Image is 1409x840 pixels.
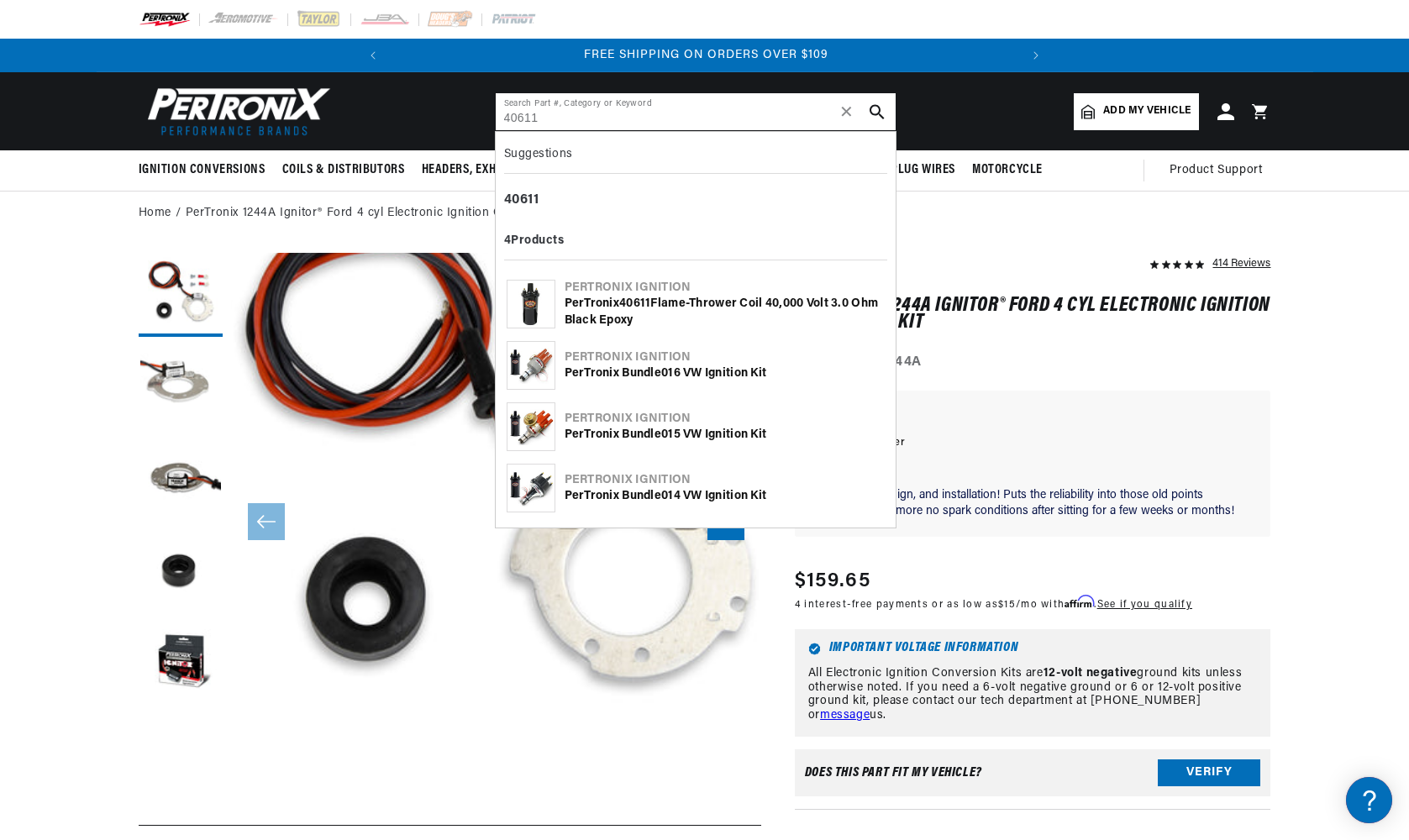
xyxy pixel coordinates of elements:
a: Orders FAQ [17,350,319,376]
b: 4 Products [504,234,565,247]
div: PerTronix Flame-Thrower Coil 40,000 Volt 3.0 ohm Black Epoxy [565,296,885,328]
div: Pertronix Ignition [565,349,885,366]
a: PerTronix 1244A Ignitor® Ford 4 cyl Electronic Ignition Conversion Kit [186,204,577,223]
nav: breadcrumbs [139,204,1271,223]
div: PerTronix Bundle016 VW Ignition Kit [565,365,885,382]
button: search button [859,93,896,130]
h6: Important Voltage Information [808,643,1258,655]
div: Ignition Products [17,117,319,133]
div: Suggestions [504,140,887,174]
button: Translation missing: en.sections.announcements.previous_announcement [356,39,390,72]
p: All Electronic Ignition Conversion Kits are ground kits unless otherwise noted. If you need a 6-v... [808,667,1258,723]
span: Product Support [1170,161,1263,180]
span: Coils & Distributors [282,161,405,179]
strong: 12-volt negative [1044,667,1138,680]
summary: Headers, Exhausts & Components [413,150,627,190]
span: $15 [998,600,1016,610]
strong: 1244A [881,355,922,369]
button: Slide left [248,503,285,540]
button: Load image 3 in gallery view [139,438,223,522]
div: PerTronix Bundle015 VW Ignition Kit [565,427,885,444]
a: Add my vehicle [1074,93,1198,130]
span: Affirm [1065,596,1094,608]
button: Load image 5 in gallery view [139,622,223,706]
img: PerTronix Bundle015 VW Ignition Kit [507,409,555,445]
button: Translation missing: en.sections.announcements.next_announcement [1019,39,1053,72]
slideshow-component: Translation missing: en.sections.announcements.announcement_bar [97,39,1313,72]
div: 2 of 2 [392,46,1021,65]
span: FREE SHIPPING ON ORDERS OVER $109 [584,49,828,61]
summary: Spark Plug Wires [844,150,964,190]
summary: Motorcycle [964,150,1051,190]
button: Contact Us [17,449,319,479]
img: PerTronix Bundle016 VW Ignition Kit [507,348,555,384]
input: Search Part #, Category or Keyword [496,93,896,130]
span: Spark Plug Wires [853,161,955,179]
div: 414 Reviews [1212,253,1270,273]
a: FAQs [17,213,319,239]
a: message [820,709,870,722]
a: POWERED BY ENCHANT [231,484,323,500]
b: 40611 [619,297,650,310]
a: Home [139,204,171,223]
b: 40611 [504,193,539,207]
h1: PerTronix 1244A Ignitor® Ford 4 cyl Electronic Ignition Conversion Kit [795,297,1271,332]
span: Headers, Exhausts & Components [422,161,618,179]
a: Shipping FAQs [17,281,319,307]
p: 4 interest-free payments or as low as /mo with . [795,596,1192,612]
button: Load image 1 in gallery view [139,253,223,337]
a: See if you qualify - Learn more about Affirm Financing (opens in modal) [1097,600,1192,610]
span: Add my vehicle [1103,103,1191,119]
div: Payment, Pricing, and Promotions [17,394,319,410]
div: Pertronix Ignition [565,411,885,428]
div: PerTronix Bundle014 VW Ignition Kit [565,488,885,505]
media-gallery: Gallery Viewer [139,253,761,791]
img: Pertronix [139,82,332,140]
img: PerTronix 40611 Flame-Thrower Coil 40,000 Volt 3.0 ohm Black Epoxy [507,281,555,328]
a: Payment, Pricing, and Promotions FAQ [17,420,319,446]
div: Pertronix Ignition [565,280,885,297]
div: Part Number: [795,352,1271,374]
p: Oreland S. [812,407,1254,431]
div: Pertronix Ignition [565,472,885,489]
a: FAQ [17,143,319,169]
button: Verify [1158,759,1260,786]
div: JBA Performance Exhaust [17,186,319,202]
summary: Coils & Distributors [274,150,413,190]
span: $159.65 [795,566,870,596]
div: Does This part fit My vehicle? [805,766,982,780]
span: Motorcycle [972,161,1043,179]
div: Orders [17,324,319,340]
summary: Ignition Conversions [139,150,274,190]
span: Ignition Conversions [139,161,266,179]
summary: Product Support [1170,150,1271,191]
img: PerTronix Bundle014 VW Ignition Kit [507,470,555,507]
button: Load image 2 in gallery view [139,345,223,429]
p: Simple, easy design, and installation! Puts the reliability into those old points distributors! N... [812,487,1254,520]
div: Announcement [392,46,1021,65]
div: Shipping [17,255,319,271]
button: Load image 4 in gallery view [139,530,223,614]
